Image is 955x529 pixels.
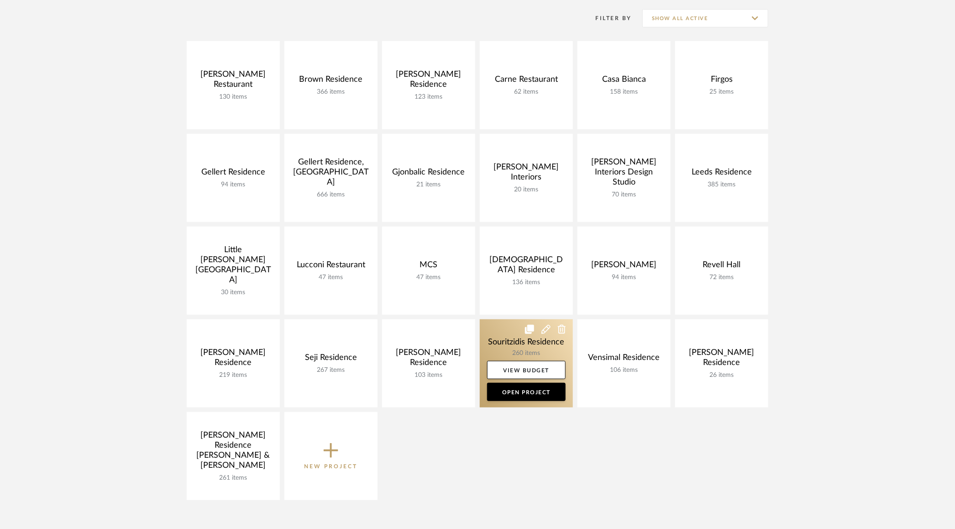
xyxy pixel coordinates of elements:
[194,430,273,474] div: [PERSON_NAME] Residence [PERSON_NAME] & [PERSON_NAME]
[292,260,370,274] div: Lucconi Restaurant
[389,274,468,281] div: 47 items
[292,274,370,281] div: 47 items
[389,69,468,93] div: [PERSON_NAME] Residence
[584,14,632,23] div: Filter By
[585,191,663,199] div: 70 items
[194,371,273,379] div: 219 items
[585,366,663,374] div: 106 items
[194,93,273,101] div: 130 items
[682,371,761,379] div: 26 items
[194,348,273,371] div: [PERSON_NAME] Residence
[487,74,566,88] div: Carne Restaurant
[585,157,663,191] div: [PERSON_NAME] Interiors Design Studio
[682,88,761,96] div: 25 items
[389,181,468,189] div: 21 items
[487,279,566,286] div: 136 items
[194,474,273,482] div: 261 items
[682,74,761,88] div: Firgos
[389,348,468,371] div: [PERSON_NAME] Residence
[487,186,566,194] div: 20 items
[682,348,761,371] div: [PERSON_NAME] Residence
[682,181,761,189] div: 385 items
[487,162,566,186] div: [PERSON_NAME] Interiors
[585,74,663,88] div: Casa Bianca
[194,245,273,289] div: Little [PERSON_NAME][GEOGRAPHIC_DATA]
[194,181,273,189] div: 94 items
[292,353,370,366] div: Seji Residence
[389,260,468,274] div: MCS
[585,88,663,96] div: 158 items
[682,167,761,181] div: Leeds Residence
[682,260,761,274] div: Revell Hall
[585,274,663,281] div: 94 items
[194,289,273,296] div: 30 items
[389,371,468,379] div: 103 items
[194,69,273,93] div: [PERSON_NAME] Restaurant
[292,88,370,96] div: 366 items
[284,412,378,500] button: New Project
[389,167,468,181] div: Gjonbalic Residence
[292,157,370,191] div: Gellert Residence, [GEOGRAPHIC_DATA]
[194,167,273,181] div: Gellert Residence
[487,361,566,379] a: View Budget
[487,88,566,96] div: 62 items
[487,255,566,279] div: [DEMOGRAPHIC_DATA] Residence
[292,366,370,374] div: 267 items
[585,260,663,274] div: [PERSON_NAME]
[292,74,370,88] div: Brown Residence
[585,353,663,366] div: Vensimal Residence
[682,274,761,281] div: 72 items
[292,191,370,199] div: 666 items
[389,93,468,101] div: 123 items
[304,462,358,471] p: New Project
[487,383,566,401] a: Open Project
